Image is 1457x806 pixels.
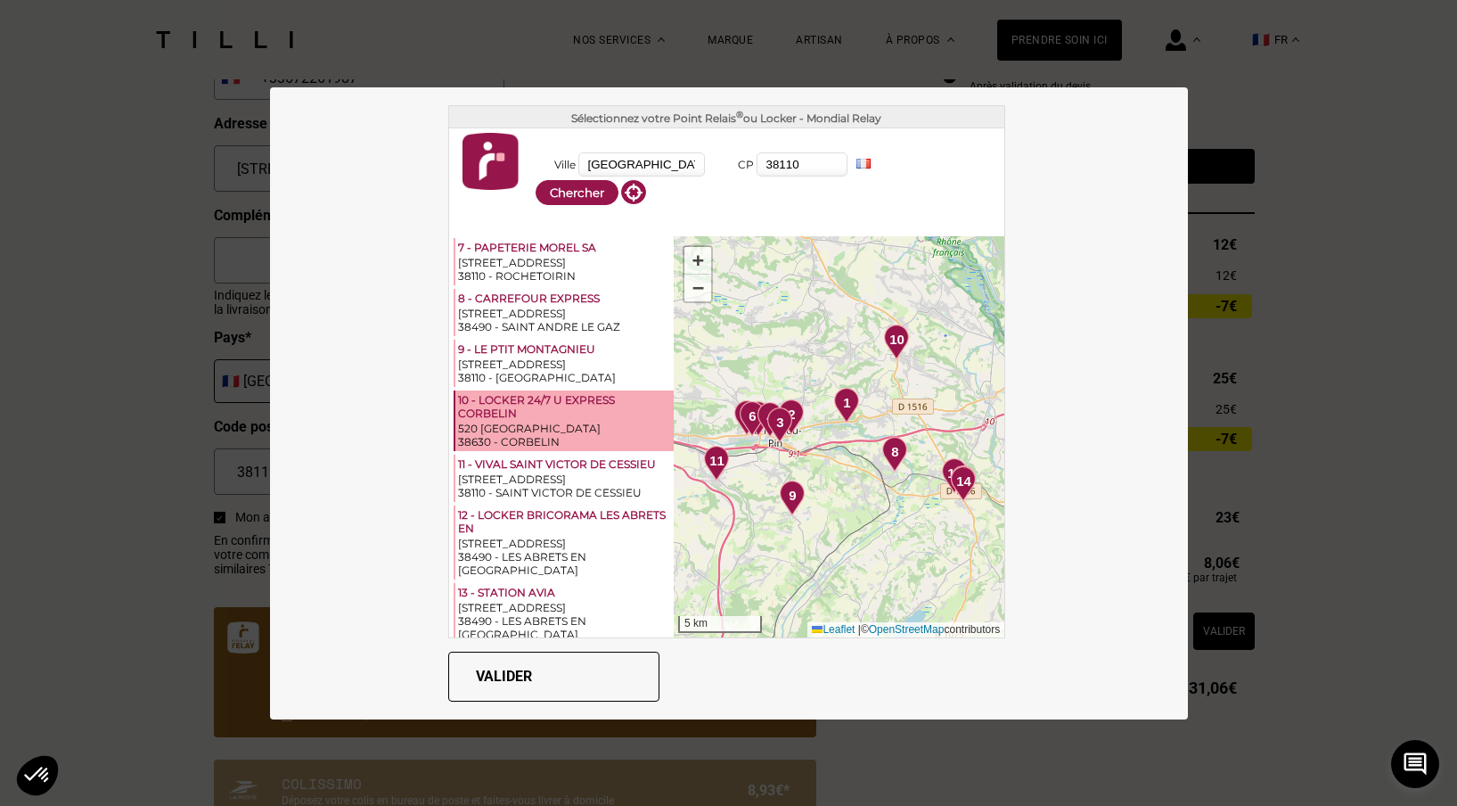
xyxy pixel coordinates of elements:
span: 10 [889,330,904,350]
img: FR [856,159,871,169]
span: 11 [709,451,724,472]
div: 10 [877,325,917,365]
div: 38110 - ROCHETOIRIN [458,269,671,283]
div: 9 [773,481,813,521]
img: pointsrelais_pin.png [757,402,782,438]
div: 14 [944,466,984,506]
div: 13 - STATION AVIA [458,586,671,601]
img: pointsrelais_pin.png [767,407,792,443]
div: © contributors [807,622,1004,637]
span: | [858,623,861,636]
div: 12 [935,458,975,498]
img: pointsrelais_pin.png [779,399,804,435]
div: 1 [827,388,867,428]
div: 5 km [678,616,762,632]
a: Zoom in [684,247,711,275]
label: CP [714,158,754,171]
span: 9 [789,486,796,506]
div: 4 [750,402,790,442]
label: Ville [536,158,576,171]
div: 12 - LOCKER BRICORAMA LES ABRETS EN [458,508,671,537]
button: Valider [448,652,659,702]
span: 1 [843,393,850,414]
span: 8 [891,442,898,463]
div: [STREET_ADDRESS] [458,537,671,550]
div: 7 - PAPETERIE MOREL SA [458,241,671,256]
span: 2 [788,405,795,425]
div: 6 [733,401,773,441]
span: 12 [947,464,962,484]
img: pointsrelais_pin.png [704,446,729,481]
div: 38630 - CORBELIN [458,435,671,448]
div: 13 [944,465,984,506]
div: 11 - VIVAL SAINT VICTOR DE CESSIEU [458,457,671,473]
button: Chercher [536,180,618,205]
div: 7 [727,400,767,440]
div: 2 [772,399,812,440]
span: + [692,249,704,271]
span: 14 [956,472,971,492]
img: pointsrelais_pin.png [942,458,967,494]
div: 8 [875,437,915,477]
div: 8 - CARREFOUR EXPRESS [458,292,671,307]
div: [STREET_ADDRESS] [458,601,671,614]
div: 38490 - LES ABRETS EN [GEOGRAPHIC_DATA] [458,550,671,577]
sup: ® [736,109,743,120]
div: 38110 - [GEOGRAPHIC_DATA] [458,371,671,384]
a: OpenStreetMap [869,623,945,636]
div: [STREET_ADDRESS] [458,256,671,269]
span: 6 [749,407,756,427]
div: [STREET_ADDRESS] [458,473,671,486]
div: 520 [GEOGRAPHIC_DATA] [458,422,671,435]
div: 38490 - LES ABRETS EN [GEOGRAPHIC_DATA] [458,614,671,641]
div: [STREET_ADDRESS] [458,307,671,320]
img: pointsrelais_pin.png [882,437,907,473]
img: pointsrelais_pin.png [951,465,976,501]
img: pointsrelais_pin.png [834,388,859,424]
div: Sélectionnez votre Point Relais ou Locker - Mondial Relay [449,106,1005,128]
div: 3 [760,407,800,448]
img: pointsrelais_pin.png [951,466,976,502]
img: pointsrelais_pin.png [780,481,805,516]
a: Zoom out [684,275,711,301]
div: 38110 - SAINT VICTOR DE CESSIEU [458,486,671,499]
div: 11 [697,446,737,486]
span: − [692,276,704,299]
img: pointsrelais_pin.png [884,325,909,360]
a: Leaflet [812,623,855,636]
img: pointsrelais_pin.png [740,401,765,437]
div: [STREET_ADDRESS] [458,358,671,371]
span: 3 [776,413,783,433]
div: 9 - LE PTIT MONTAGNIEU [458,342,671,358]
img: pointsrelais_pin.png [734,400,759,436]
div: 10 - LOCKER 24/7 U EXPRESS CORBELIN [458,393,671,422]
div: 38490 - SAINT ANDRE LE GAZ [458,320,671,333]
